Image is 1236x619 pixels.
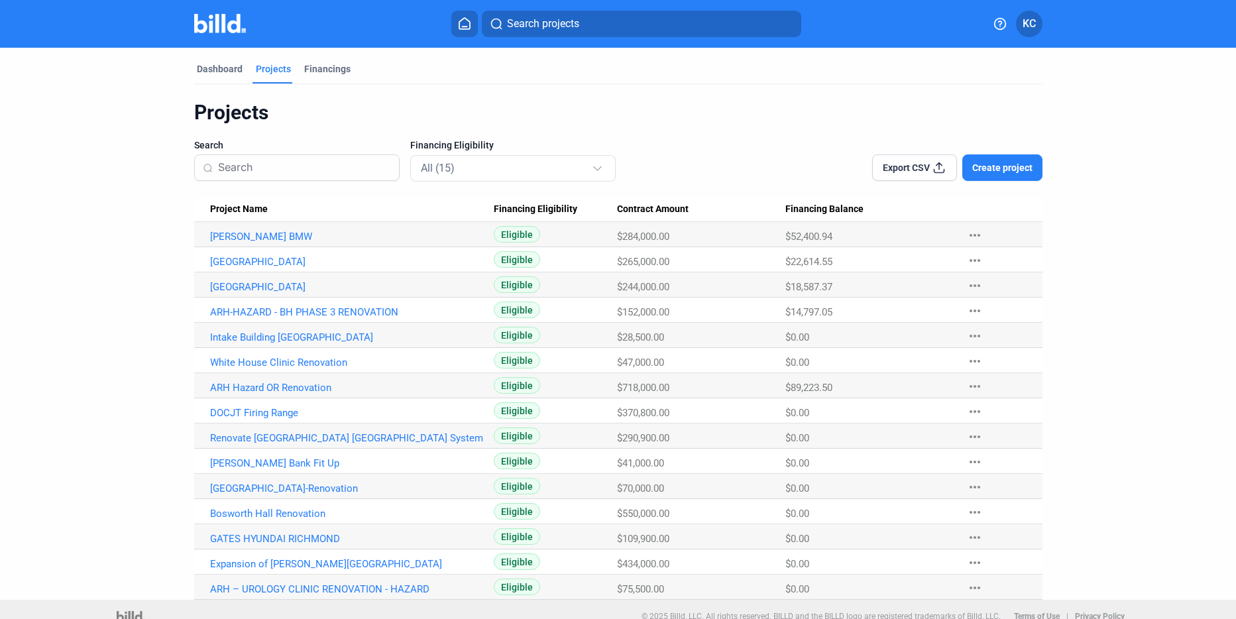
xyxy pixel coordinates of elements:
[494,503,540,520] span: Eligible
[617,281,669,293] span: $244,000.00
[210,407,494,419] a: DOCJT Firing Range
[967,454,983,470] mat-icon: more_horiz
[967,530,983,545] mat-icon: more_horiz
[785,382,832,394] span: $89,223.50
[617,558,669,570] span: $434,000.00
[210,331,494,343] a: Intake Building [GEOGRAPHIC_DATA]
[972,161,1033,174] span: Create project
[494,478,540,494] span: Eligible
[785,203,864,215] span: Financing Balance
[210,256,494,268] a: [GEOGRAPHIC_DATA]
[785,331,809,343] span: $0.00
[210,382,494,394] a: ARH Hazard OR Renovation
[617,231,669,243] span: $284,000.00
[210,203,494,215] div: Project Name
[617,432,669,444] span: $290,900.00
[785,306,832,318] span: $14,797.05
[194,14,247,33] img: Billd Company Logo
[617,482,664,494] span: $70,000.00
[785,482,809,494] span: $0.00
[785,432,809,444] span: $0.00
[210,281,494,293] a: [GEOGRAPHIC_DATA]
[494,402,540,419] span: Eligible
[617,306,669,318] span: $152,000.00
[967,429,983,445] mat-icon: more_horiz
[218,154,391,182] input: Search
[785,357,809,368] span: $0.00
[210,508,494,520] a: Bosworth Hall Renovation
[617,382,669,394] span: $718,000.00
[494,427,540,444] span: Eligible
[210,231,494,243] a: [PERSON_NAME] BMW
[967,227,983,243] mat-icon: more_horiz
[494,302,540,318] span: Eligible
[210,432,494,444] a: Renovate [GEOGRAPHIC_DATA] [GEOGRAPHIC_DATA] System
[617,533,669,545] span: $109,900.00
[617,256,669,268] span: $265,000.00
[785,533,809,545] span: $0.00
[304,62,351,76] div: Financings
[410,139,494,152] span: Financing Eligibility
[872,154,957,181] button: Export CSV
[967,479,983,495] mat-icon: more_horiz
[785,256,832,268] span: $22,614.55
[210,357,494,368] a: White House Clinic Renovation
[967,378,983,394] mat-icon: more_horiz
[617,331,664,343] span: $28,500.00
[194,100,1042,125] div: Projects
[617,407,669,419] span: $370,800.00
[617,357,664,368] span: $47,000.00
[617,583,664,595] span: $75,500.00
[494,352,540,368] span: Eligible
[494,276,540,293] span: Eligible
[210,482,494,494] a: [GEOGRAPHIC_DATA]-Renovation
[494,453,540,469] span: Eligible
[967,504,983,520] mat-icon: more_horiz
[482,11,801,37] button: Search projects
[785,558,809,570] span: $0.00
[785,281,832,293] span: $18,587.37
[494,377,540,394] span: Eligible
[967,303,983,319] mat-icon: more_horiz
[967,353,983,369] mat-icon: more_horiz
[494,203,616,215] div: Financing Eligibility
[210,306,494,318] a: ARH-HAZARD - BH PHASE 3 RENOVATION
[967,404,983,420] mat-icon: more_horiz
[617,203,689,215] span: Contract Amount
[494,251,540,268] span: Eligible
[1016,11,1042,37] button: KC
[210,533,494,545] a: GATES HYUNDAI RICHMOND
[785,508,809,520] span: $0.00
[494,327,540,343] span: Eligible
[210,203,268,215] span: Project Name
[617,508,669,520] span: $550,000.00
[883,161,930,174] span: Export CSV
[421,162,455,174] mat-select-trigger: All (15)
[494,528,540,545] span: Eligible
[785,407,809,419] span: $0.00
[785,457,809,469] span: $0.00
[494,579,540,595] span: Eligible
[210,583,494,595] a: ARH – UROLOGY CLINIC RENOVATION - HAZARD
[210,457,494,469] a: [PERSON_NAME] Bank Fit Up
[967,555,983,571] mat-icon: more_horiz
[962,154,1042,181] button: Create project
[785,203,954,215] div: Financing Balance
[967,278,983,294] mat-icon: more_horiz
[617,203,785,215] div: Contract Amount
[785,231,832,243] span: $52,400.94
[494,553,540,570] span: Eligible
[1023,16,1036,32] span: KC
[967,253,983,268] mat-icon: more_horiz
[197,62,243,76] div: Dashboard
[210,558,494,570] a: Expansion of [PERSON_NAME][GEOGRAPHIC_DATA]
[494,203,577,215] span: Financing Eligibility
[967,328,983,344] mat-icon: more_horiz
[507,16,579,32] span: Search projects
[194,139,223,152] span: Search
[256,62,291,76] div: Projects
[967,580,983,596] mat-icon: more_horiz
[785,583,809,595] span: $0.00
[617,457,664,469] span: $41,000.00
[494,226,540,243] span: Eligible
